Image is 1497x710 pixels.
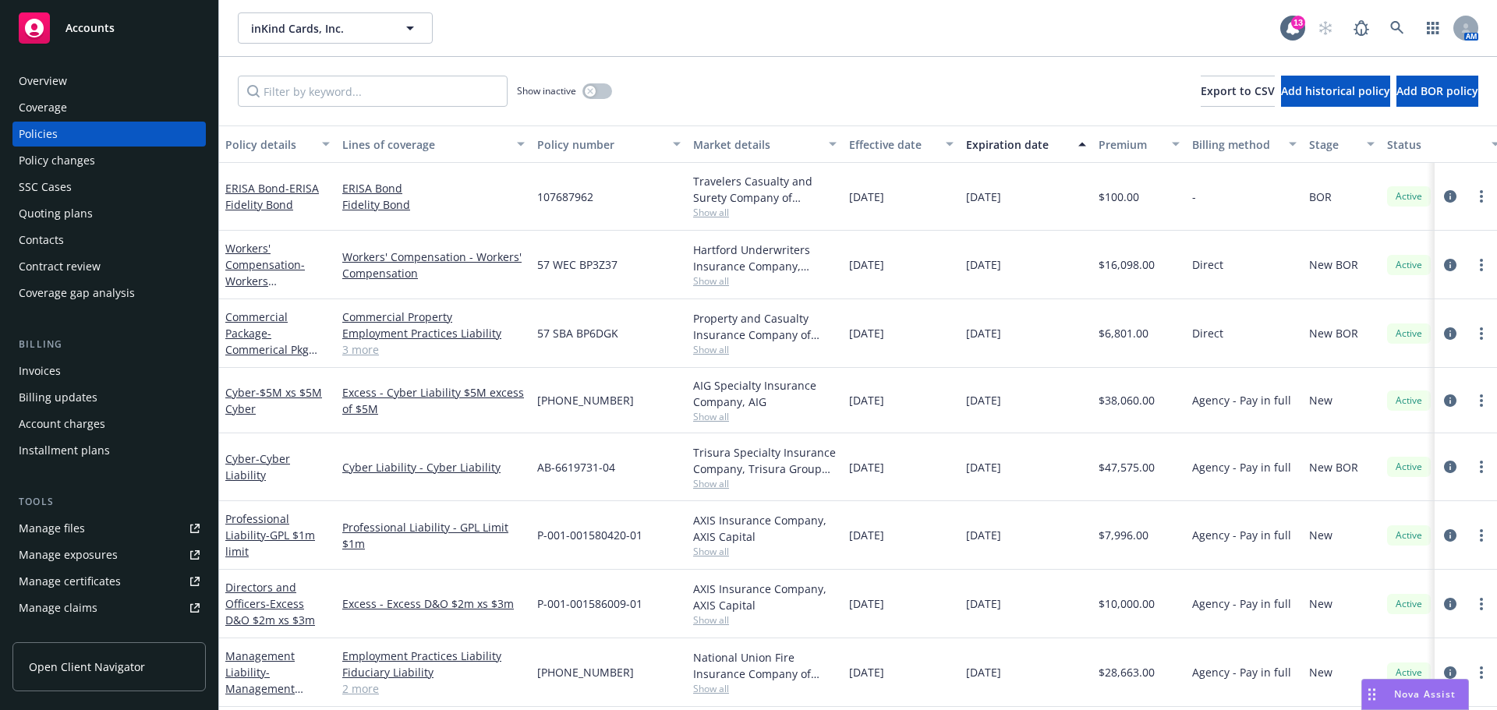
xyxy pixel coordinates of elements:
span: Show all [693,477,837,490]
span: Show all [693,410,837,423]
span: New BOR [1309,256,1358,273]
button: Add BOR policy [1396,76,1478,107]
span: Active [1393,327,1424,341]
span: Active [1393,258,1424,272]
button: Policy number [531,125,687,163]
button: Add historical policy [1281,76,1390,107]
a: Manage certificates [12,569,206,594]
div: Invoices [19,359,61,383]
span: New [1309,527,1332,543]
a: Account charges [12,412,206,436]
button: Policy details [219,125,336,163]
span: Show all [693,343,837,356]
div: Billing [12,337,206,352]
span: 57 WEC BP3Z37 [537,256,618,273]
a: circleInformation [1441,187,1460,206]
button: inKind Cards, Inc. [238,12,433,44]
a: circleInformation [1441,256,1460,274]
a: Invoices [12,359,206,383]
span: - [1192,189,1196,205]
span: P-001-001580420-01 [537,527,642,543]
span: $47,575.00 [1099,459,1155,475]
a: Commercial Package [225,309,330,390]
a: Excess - Cyber Liability $5M excess of $5M [342,384,525,417]
a: Workers' Compensation - Workers' Compensation [342,249,525,281]
span: - $5M xs $5M Cyber [225,385,322,416]
a: Professional Liability [225,511,315,559]
span: Nova Assist [1394,687,1456,701]
a: more [1472,457,1491,476]
span: New [1309,664,1332,680]
span: [DATE] [849,256,884,273]
div: Policy details [225,136,313,153]
a: more [1472,187,1491,206]
a: Contract review [12,254,206,279]
span: Add BOR policy [1396,83,1478,98]
a: Cyber [225,385,322,416]
div: Expiration date [966,136,1069,153]
a: Employment Practices Liability [342,325,525,341]
span: New [1309,595,1332,612]
a: more [1472,391,1491,410]
span: Agency - Pay in full [1192,459,1291,475]
button: Lines of coverage [336,125,531,163]
span: Active [1393,460,1424,474]
span: Active [1393,597,1424,611]
div: Trisura Specialty Insurance Company, Trisura Group Ltd., At-Bay Insurance Services, LLC, RT Speci... [693,444,837,477]
a: Quoting plans [12,201,206,226]
span: Show inactive [517,84,576,97]
span: Direct [1192,256,1223,273]
a: 3 more [342,341,525,358]
a: Installment plans [12,438,206,463]
span: $100.00 [1099,189,1139,205]
a: Overview [12,69,206,94]
a: Manage BORs [12,622,206,647]
a: Report a Bug [1346,12,1377,44]
div: AXIS Insurance Company, AXIS Capital [693,512,837,545]
a: more [1472,595,1491,613]
span: inKind Cards, Inc. [251,20,386,37]
a: more [1472,663,1491,682]
div: Installment plans [19,438,110,463]
a: Employment Practices Liability [342,648,525,664]
span: Add historical policy [1281,83,1390,98]
div: Policy number [537,136,664,153]
div: 13 [1291,16,1305,30]
div: Coverage gap analysis [19,281,135,306]
div: Manage BORs [19,622,92,647]
div: Coverage [19,95,67,120]
div: National Union Fire Insurance Company of [GEOGRAPHIC_DATA], [GEOGRAPHIC_DATA], AIG [693,649,837,682]
span: [DATE] [849,664,884,680]
span: [DATE] [849,459,884,475]
a: Manage exposures [12,542,206,567]
a: circleInformation [1441,595,1460,613]
span: BOR [1309,189,1332,205]
div: AXIS Insurance Company, AXIS Capital [693,581,837,613]
div: Premium [1099,136,1163,153]
a: more [1472,256,1491,274]
div: Tools [12,494,206,510]
a: circleInformation [1441,324,1460,343]
a: Coverage [12,95,206,120]
div: Drag to move [1362,680,1382,709]
a: ERISA Bond [225,181,319,212]
a: Fiduciary Liability [342,664,525,680]
span: Active [1393,189,1424,203]
span: [DATE] [966,256,1001,273]
span: Active [1393,666,1424,680]
button: Nova Assist [1361,679,1469,710]
a: circleInformation [1441,526,1460,545]
span: [DATE] [966,392,1001,408]
a: Policies [12,122,206,147]
span: 107687962 [537,189,593,205]
a: Policy changes [12,148,206,173]
a: Switch app [1417,12,1449,44]
span: [DATE] [849,325,884,341]
span: Agency - Pay in full [1192,392,1291,408]
span: $28,663.00 [1099,664,1155,680]
div: Manage exposures [19,542,118,567]
a: Billing updates [12,385,206,410]
span: Show all [693,613,837,627]
span: [PHONE_NUMBER] [537,392,634,408]
div: SSC Cases [19,175,72,200]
